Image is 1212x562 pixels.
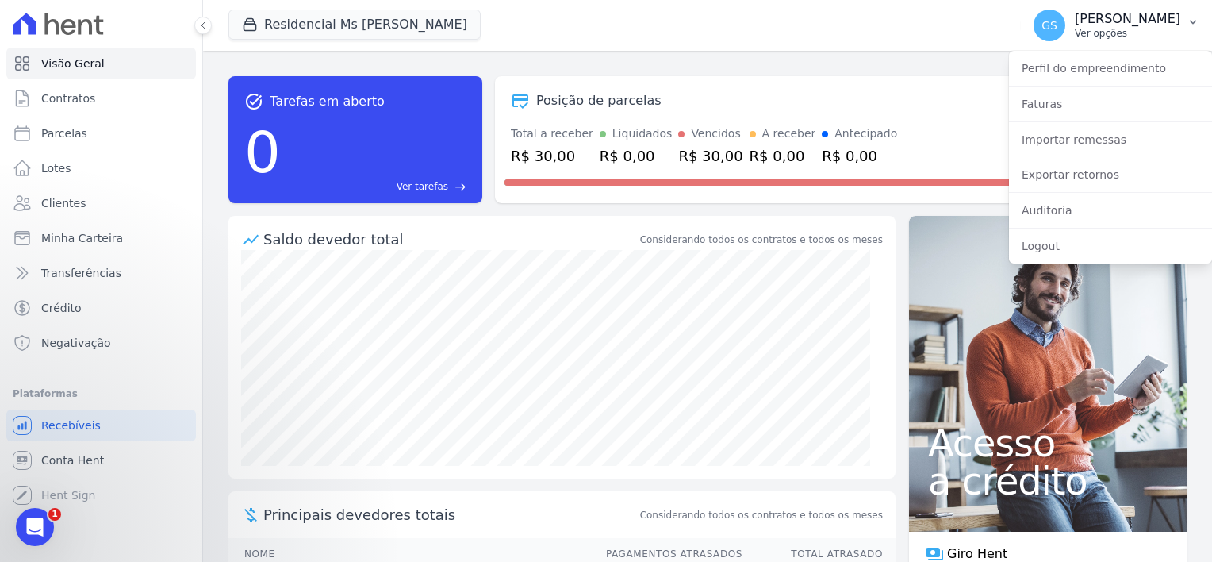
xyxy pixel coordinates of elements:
[678,145,742,167] div: R$ 30,00
[287,179,466,194] a: Ver tarefas east
[511,145,593,167] div: R$ 30,00
[16,508,54,546] iframe: Intercom live chat
[1075,11,1180,27] p: [PERSON_NAME]
[41,452,104,468] span: Conta Hent
[1021,3,1212,48] button: GS [PERSON_NAME] Ver opções
[6,257,196,289] a: Transferências
[536,91,662,110] div: Posição de parcelas
[263,229,637,250] div: Saldo devedor total
[1009,196,1212,225] a: Auditoria
[6,48,196,79] a: Visão Geral
[762,125,816,142] div: A receber
[41,418,101,433] span: Recebíveis
[41,125,87,141] span: Parcelas
[691,125,740,142] div: Vencidos
[640,508,883,522] span: Considerando todos os contratos e todos os meses
[834,125,897,142] div: Antecipado
[1009,90,1212,118] a: Faturas
[1009,54,1212,83] a: Perfil do empreendimento
[928,462,1168,500] span: a crédito
[454,181,466,193] span: east
[41,300,82,316] span: Crédito
[41,90,95,106] span: Contratos
[6,410,196,441] a: Recebíveis
[397,179,448,194] span: Ver tarefas
[1009,125,1212,154] a: Importar remessas
[511,125,593,142] div: Total a receber
[1009,160,1212,189] a: Exportar retornos
[41,230,123,246] span: Minha Carteira
[822,145,897,167] div: R$ 0,00
[1075,27,1180,40] p: Ver opções
[41,56,105,71] span: Visão Geral
[6,117,196,149] a: Parcelas
[41,335,111,351] span: Negativação
[1009,232,1212,260] a: Logout
[41,265,121,281] span: Transferências
[6,445,196,476] a: Conta Hent
[263,504,637,525] span: Principais devedores totais
[244,111,281,194] div: 0
[13,384,190,403] div: Plataformas
[48,508,61,521] span: 1
[928,424,1168,462] span: Acesso
[600,145,673,167] div: R$ 0,00
[270,92,385,111] span: Tarefas em aberto
[244,92,263,111] span: task_alt
[6,292,196,324] a: Crédito
[1041,20,1057,31] span: GS
[6,152,196,184] a: Lotes
[750,145,816,167] div: R$ 0,00
[6,83,196,114] a: Contratos
[6,187,196,219] a: Clientes
[228,10,481,40] button: Residencial Ms [PERSON_NAME]
[612,125,673,142] div: Liquidados
[41,160,71,176] span: Lotes
[6,222,196,254] a: Minha Carteira
[6,327,196,359] a: Negativação
[640,233,883,247] div: Considerando todos os contratos e todos os meses
[41,195,86,211] span: Clientes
